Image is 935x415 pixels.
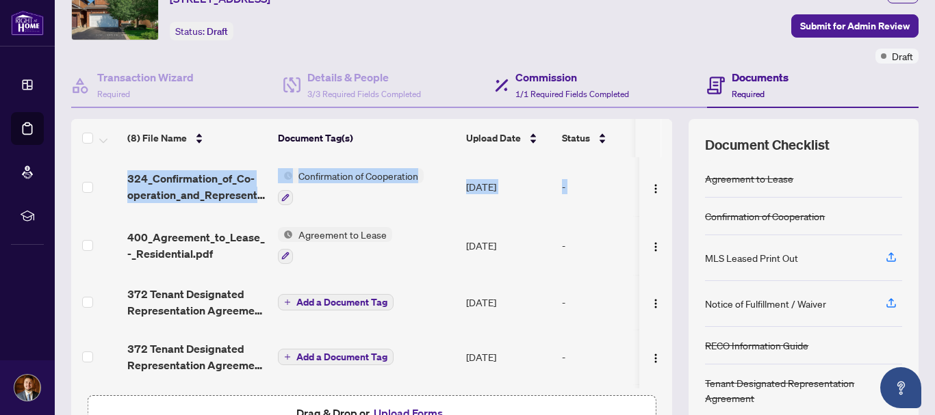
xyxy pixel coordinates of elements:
[296,352,387,362] span: Add a Document Tag
[562,131,590,146] span: Status
[705,296,826,311] div: Notice of Fulfillment / Waiver
[127,229,267,262] span: 400_Agreement_to_Lease_-_Residential.pdf
[466,131,521,146] span: Upload Date
[272,119,461,157] th: Document Tag(s)
[461,275,556,330] td: [DATE]
[556,119,673,157] th: Status
[800,15,910,37] span: Submit for Admin Review
[650,183,661,194] img: Logo
[880,367,921,408] button: Open asap
[293,227,392,242] span: Agreement to Lease
[278,294,394,310] button: Add a Document Tag
[284,299,291,306] span: plus
[461,157,556,216] td: [DATE]
[284,353,291,360] span: plus
[705,375,902,405] div: Tenant Designated Representation Agreement
[645,346,667,368] button: Logo
[645,291,667,313] button: Logo
[127,286,267,319] span: 372 Tenant Designated Representation Agreement - [PERSON_NAME].pdf
[892,49,913,64] span: Draft
[278,348,394,366] button: Add a Document Tag
[278,168,424,205] button: Status IconConfirmation of Cooperation
[562,295,667,310] div: -
[562,349,667,364] div: -
[650,353,661,364] img: Logo
[562,179,667,194] div: -
[307,69,421,85] h4: Details & People
[278,349,394,365] button: Add a Document Tag
[705,338,808,353] div: RECO Information Guide
[207,25,228,38] span: Draft
[278,227,293,242] img: Status Icon
[293,168,424,183] span: Confirmation of Cooperation
[127,131,187,146] span: (8) File Name
[14,375,40,401] img: Profile Icon
[170,22,233,40] div: Status:
[127,340,267,373] span: 372 Tenant Designated Representation Agreement - [PERSON_NAME].pdf
[11,10,44,36] img: logo
[732,89,765,99] span: Required
[461,330,556,384] td: [DATE]
[307,89,421,99] span: 3/3 Required Fields Completed
[296,297,387,307] span: Add a Document Tag
[705,171,793,186] div: Agreement to Lease
[650,241,661,252] img: Logo
[562,238,667,253] div: -
[650,298,661,309] img: Logo
[122,119,272,157] th: (8) File Name
[705,250,798,265] div: MLS Leased Print Out
[515,89,629,99] span: 1/1 Required Fields Completed
[515,69,629,85] h4: Commission
[278,227,392,264] button: Status IconAgreement to Lease
[278,168,293,183] img: Status Icon
[127,170,267,203] span: 324_Confirmation_of_Co-operation_and_Representation.pdf
[645,176,667,198] button: Logo
[791,14,919,38] button: Submit for Admin Review
[97,89,130,99] span: Required
[645,235,667,256] button: Logo
[461,119,556,157] th: Upload Date
[705,135,830,155] span: Document Checklist
[97,69,194,85] h4: Transaction Wizard
[732,69,789,85] h4: Documents
[461,216,556,275] td: [DATE]
[705,209,825,224] div: Confirmation of Cooperation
